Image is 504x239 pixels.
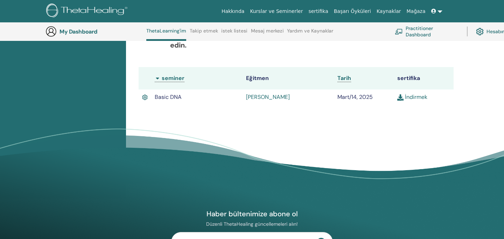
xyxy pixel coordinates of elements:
[219,5,247,18] a: Hakkında
[337,74,351,82] a: Tarih
[397,94,404,101] img: download.svg
[394,67,454,89] th: sertifika
[171,221,333,227] p: Düzenli ThetaHealing güncellemeleri alın!
[334,89,394,105] td: Mart/14, 2025
[287,28,333,39] a: Yardım ve Kaynaklar
[59,28,129,35] h3: My Dashboard
[247,5,306,18] a: Kurslar ve Seminerler
[395,24,458,39] a: Practitioner Dashboard
[46,3,130,19] img: logo.png
[476,26,484,37] img: cog.svg
[246,93,290,101] a: [PERSON_NAME]
[404,5,428,18] a: Mağaza
[397,93,427,101] a: İndirmek
[395,29,403,35] img: chalkboard-teacher.svg
[243,67,334,89] th: Eğitmen
[142,93,148,101] img: Active Certificate
[171,209,333,218] h4: Haber bültenimize abone ol
[306,5,331,18] a: sertifika
[155,93,182,101] span: Basic DNA
[331,5,374,18] a: Başarı Öyküleri
[221,28,247,39] a: istek listesi
[146,28,186,41] a: ThetaLearning'im
[190,28,218,39] a: Takip etmek
[45,26,57,37] img: generic-user-icon.jpg
[374,5,404,18] a: Kaynaklar
[251,28,284,39] a: Mesaj merkezi
[170,30,421,50] b: Daha fazla bilgi için Uygulayıcılar veya Eğitmenler Kontrol Panelinizi ziyaret edin.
